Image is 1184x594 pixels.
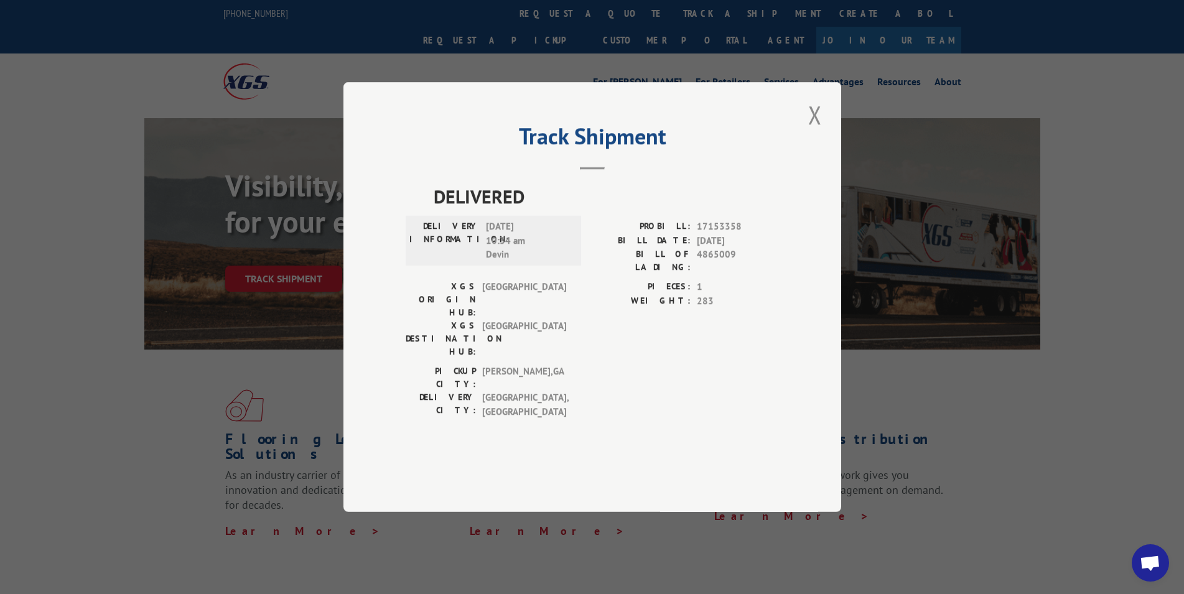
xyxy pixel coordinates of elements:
span: [DATE] 10:34 am Devin [486,220,570,262]
span: DELIVERED [434,182,779,210]
span: 283 [697,294,779,309]
label: WEIGHT: [592,294,691,309]
span: 1 [697,280,779,294]
span: [DATE] [697,234,779,248]
span: [GEOGRAPHIC_DATA] [482,280,566,319]
h2: Track Shipment [406,128,779,151]
label: XGS ORIGIN HUB: [406,280,476,319]
span: [PERSON_NAME] , GA [482,364,566,391]
label: PICKUP CITY: [406,364,476,391]
label: DELIVERY INFORMATION: [409,220,480,262]
span: [GEOGRAPHIC_DATA] [482,319,566,358]
label: PROBILL: [592,220,691,234]
label: BILL OF LADING: [592,248,691,274]
span: [GEOGRAPHIC_DATA] , [GEOGRAPHIC_DATA] [482,391,566,419]
span: 17153358 [697,220,779,234]
button: Close modal [804,98,826,132]
label: DELIVERY CITY: [406,391,476,419]
label: PIECES: [592,280,691,294]
label: XGS DESTINATION HUB: [406,319,476,358]
label: BILL DATE: [592,234,691,248]
span: 4865009 [697,248,779,274]
a: Open chat [1132,544,1169,582]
